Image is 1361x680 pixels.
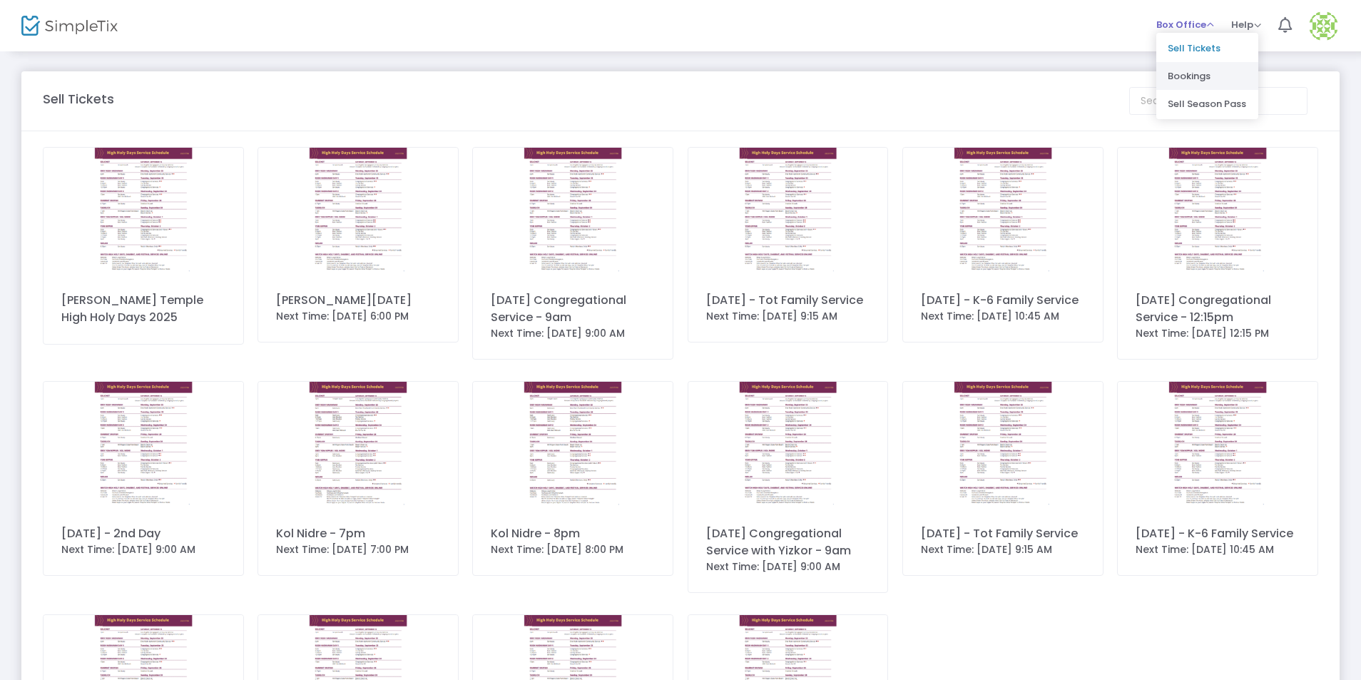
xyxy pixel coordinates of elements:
div: [PERSON_NAME][DATE] [276,292,440,309]
div: [DATE] - K-6 Family Service [1136,525,1300,542]
img: 638927087358022510HHDSked7.23.252.png [1118,148,1317,274]
div: [PERSON_NAME] Temple High Holy Days 2025 [61,292,225,326]
div: Next Time: [DATE] 9:00 AM [61,542,225,557]
img: HHDSked7.23.252.png [44,148,243,274]
div: [DATE] Congregational Service - 12:15pm [1136,292,1300,326]
div: Next Time: [DATE] 10:45 AM [1136,542,1300,557]
div: Next Time: [DATE] 12:15 PM [1136,326,1300,341]
img: 638927079070030455638927077887890518HHDSked7.23.252.png [473,382,673,508]
div: [DATE] - 2nd Day [61,525,225,542]
div: [DATE] - K-6 Family Service [921,292,1085,309]
div: Kol Nidre - 8pm [491,525,655,542]
div: Next Time: [DATE] 10:45 AM [921,309,1085,324]
div: Next Time: [DATE] 9:15 AM [921,542,1085,557]
input: Search Events [1129,87,1308,115]
div: [DATE] - Tot Family Service [921,525,1085,542]
div: Kol Nidre - 7pm [276,525,440,542]
div: Next Time: [DATE] 9:00 AM [706,559,870,574]
img: 638927085987872254HHDSked7.23.252.png [258,148,458,274]
span: Box Office [1156,18,1214,31]
span: Help [1231,18,1261,31]
div: [DATE] - Tot Family Service [706,292,870,309]
div: Next Time: [DATE] 9:00 AM [491,326,655,341]
img: 638927083373755616638927075980701304638927074201559470638927072958472812HHDSked7.23.252.png [1118,382,1317,508]
div: Next Time: [DATE] 8:00 PM [491,542,655,557]
li: Sell Season Pass [1156,90,1258,118]
img: 638927077887890518HHDSked7.23.252.png [258,382,458,508]
img: 638927084959038534HHDSked7.23.252.png [688,382,888,508]
div: Next Time: [DATE] 6:00 PM [276,309,440,324]
img: 638927086867326290HHDSked7.23.252.png [473,148,673,274]
img: 638927074201559470638927072958472812HHDSked7.23.252.png [688,148,888,274]
img: 638927080824407148638927074201559470638927072958472812HHDSked7.23.252.png [903,382,1103,508]
m-panel-title: Sell Tickets [43,89,114,108]
li: Bookings [1156,62,1258,90]
div: Next Time: [DATE] 7:00 PM [276,542,440,557]
img: 638927072958472812HHDSked7.23.252.png [44,382,243,508]
img: 638927075980701304638927074201559470638927072958472812HHDSked7.23.252.png [903,148,1103,274]
div: Next Time: [DATE] 9:15 AM [706,309,870,324]
div: [DATE] Congregational Service with Yizkor - 9am [706,525,870,559]
div: [DATE] Congregational Service - 9am [491,292,655,326]
li: Sell Tickets [1156,34,1258,62]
